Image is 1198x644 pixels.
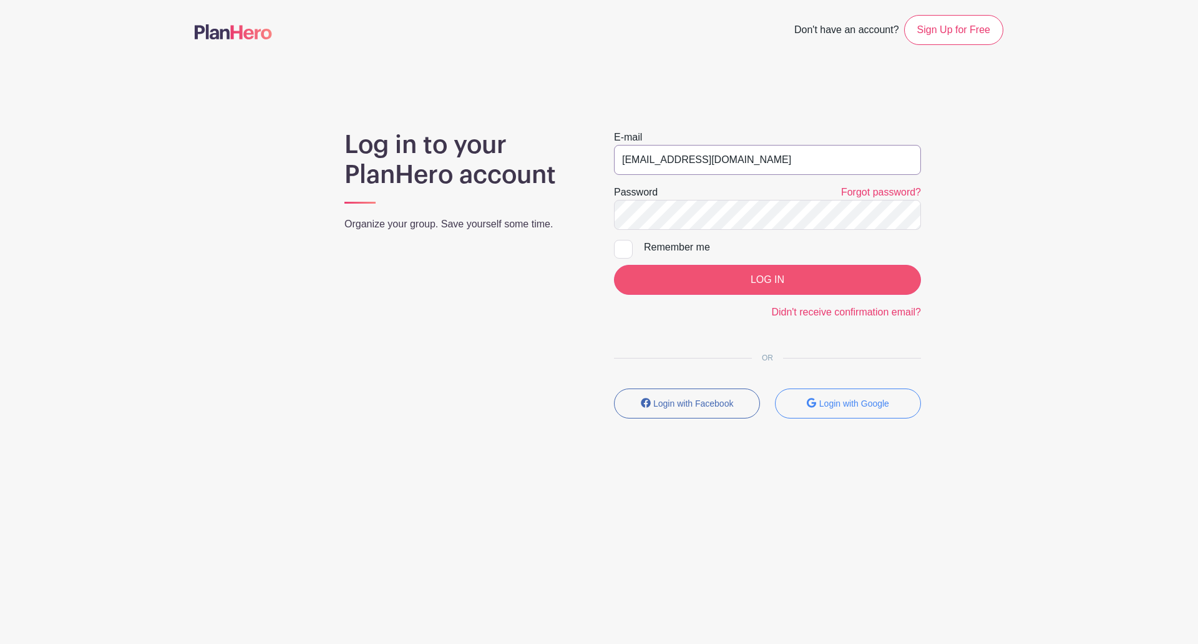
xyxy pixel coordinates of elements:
button: Login with Google [775,389,921,419]
input: e.g. julie@eventco.com [614,145,921,175]
a: Sign Up for Free [904,15,1003,45]
div: Remember me [644,240,921,255]
label: Password [614,185,658,200]
label: E-mail [614,130,642,145]
p: Organize your group. Save yourself some time. [344,217,584,232]
a: Forgot password? [841,187,921,197]
h1: Log in to your PlanHero account [344,130,584,190]
input: LOG IN [614,265,921,295]
small: Login with Facebook [653,399,733,409]
a: Didn't receive confirmation email? [771,307,921,317]
span: OR [752,354,783,362]
button: Login with Facebook [614,389,760,419]
span: Don't have an account? [794,17,899,45]
small: Login with Google [819,399,889,409]
img: logo-507f7623f17ff9eddc593b1ce0a138ce2505c220e1c5a4e2b4648c50719b7d32.svg [195,24,272,39]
